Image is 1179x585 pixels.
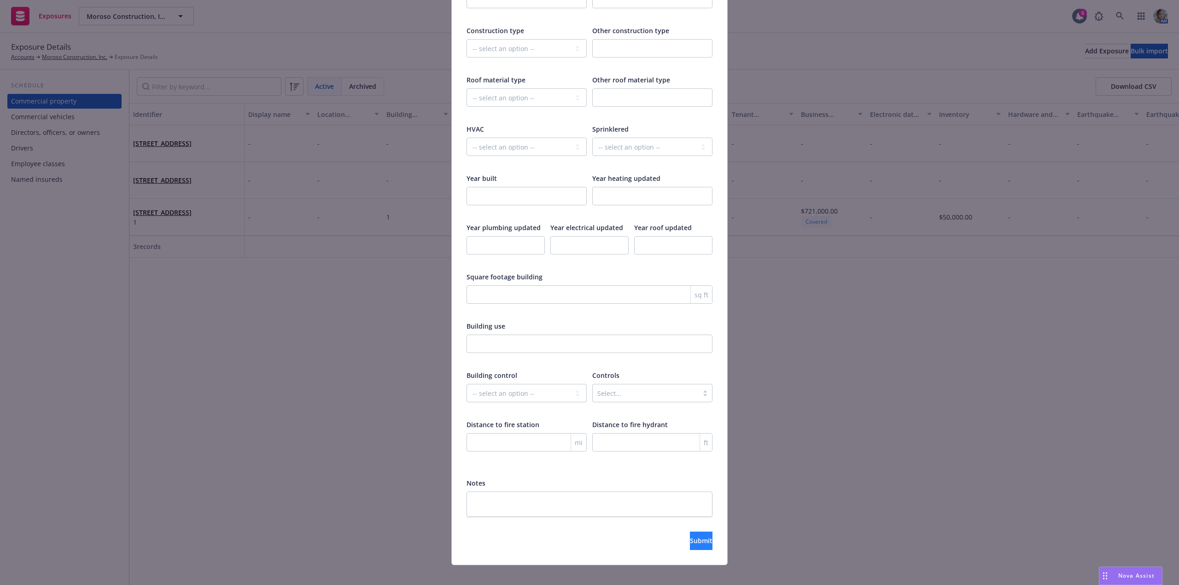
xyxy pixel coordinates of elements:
span: Nova Assist [1118,572,1155,579]
span: Construction type [467,26,524,35]
span: Year heating updated [592,174,660,183]
span: HVAC [467,125,484,133]
span: Building use [467,322,505,330]
span: Notes [467,479,485,487]
span: Year plumbing updated [467,223,541,232]
span: sq ft [695,290,708,300]
span: Year electrical updated [550,223,623,232]
span: Roof material type [467,75,525,84]
span: ft [704,438,708,447]
span: Distance to fire station [467,420,539,429]
span: Submit [690,536,712,545]
span: Controls [592,371,619,380]
span: Year built [467,174,497,183]
span: mi [575,438,583,447]
button: Submit [690,532,712,550]
span: Other roof material type [592,75,670,84]
span: Other construction type [592,26,669,35]
span: Square footage building [467,272,543,281]
span: Year roof updated [634,223,692,232]
button: Nova Assist [1099,567,1162,585]
span: Distance to fire hydrant [592,420,668,429]
span: Sprinklered [592,125,629,133]
div: Drag to move [1099,567,1111,585]
span: Building control [467,371,517,380]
